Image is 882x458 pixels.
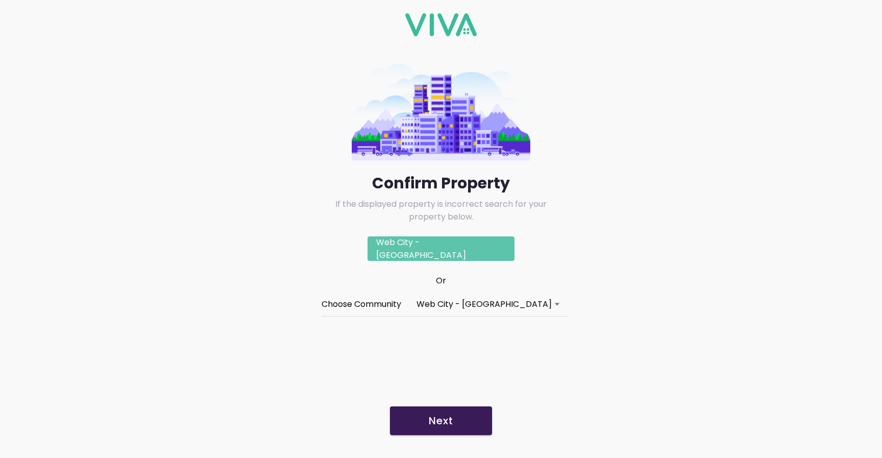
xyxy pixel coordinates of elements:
a: Next [390,423,492,435]
p: Web City - [GEOGRAPHIC_DATA] [367,236,514,261]
ion-button: Next [390,406,492,435]
ion-text: If the displayed property is incorrect search for your property below. [335,198,547,223]
h1: Confirm Property [318,174,563,192]
ion-text: Or [436,275,446,286]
